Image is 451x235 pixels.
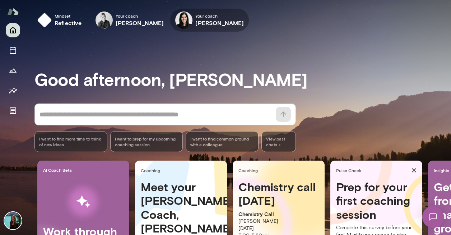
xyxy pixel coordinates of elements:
[90,9,169,32] div: Tré WrightYour coach[PERSON_NAME]
[141,167,224,173] span: Coaching
[261,131,296,152] span: View past chats ->
[238,167,322,173] span: Coaching
[195,19,244,27] h6: [PERSON_NAME]
[51,179,115,225] img: AI Workflows
[195,13,244,19] span: Your coach
[336,167,409,173] span: Pulse Check
[6,43,20,57] button: Sessions
[55,13,82,19] span: Mindset
[96,11,113,29] img: Tré Wright
[6,83,20,98] button: Insights
[39,136,103,147] span: I want to find more time to think of new ideas
[116,13,164,19] span: Your coach
[238,218,319,225] p: [PERSON_NAME]
[238,211,319,218] p: Chemistry Call
[34,9,88,32] button: Mindsetreflective
[34,131,107,152] div: I want to find more time to think of new ideas
[336,180,417,221] h4: Prep for your first coaching session
[37,13,52,27] img: mindset
[6,23,20,37] button: Home
[175,11,192,29] img: Katrina Bilella
[115,136,178,147] span: I want to prep for my upcoming coaching session
[238,180,319,208] h4: Chemistry call [DATE]
[55,19,82,27] h6: reflective
[116,19,164,27] h6: [PERSON_NAME]
[170,9,249,32] div: Katrina BilellaYour coach[PERSON_NAME]
[7,5,19,18] img: Mento
[6,63,20,78] button: Growth Plan
[110,131,183,152] div: I want to prep for my upcoming coaching session
[6,103,20,118] button: Documents
[34,69,451,89] h3: Good afternoon, [PERSON_NAME]
[190,136,254,147] span: I want to find common ground with a colleague
[238,225,319,232] p: [DATE]
[4,212,22,229] img: Rebeca Marx
[186,131,259,152] div: I want to find common ground with a colleague
[43,167,126,173] span: AI Coach Beta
